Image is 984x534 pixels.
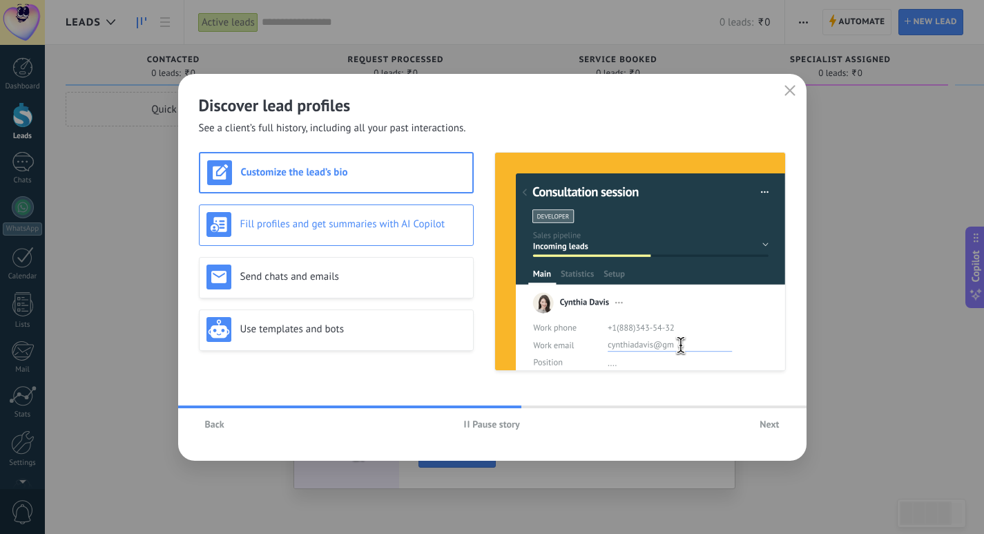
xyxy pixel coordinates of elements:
[241,166,465,179] h3: Customize the lead’s bio
[753,414,785,435] button: Next
[760,419,779,429] span: Next
[199,95,786,116] h2: Discover lead profiles
[205,419,224,429] span: Back
[199,414,231,435] button: Back
[199,122,466,135] span: See a client’s full history, including all your past interactions.
[472,419,520,429] span: Pause story
[240,323,466,336] h3: Use templates and bots
[458,414,526,435] button: Pause story
[240,270,466,283] h3: Send chats and emails
[240,218,466,231] h3: Fill profiles and get summaries with AI Copilot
